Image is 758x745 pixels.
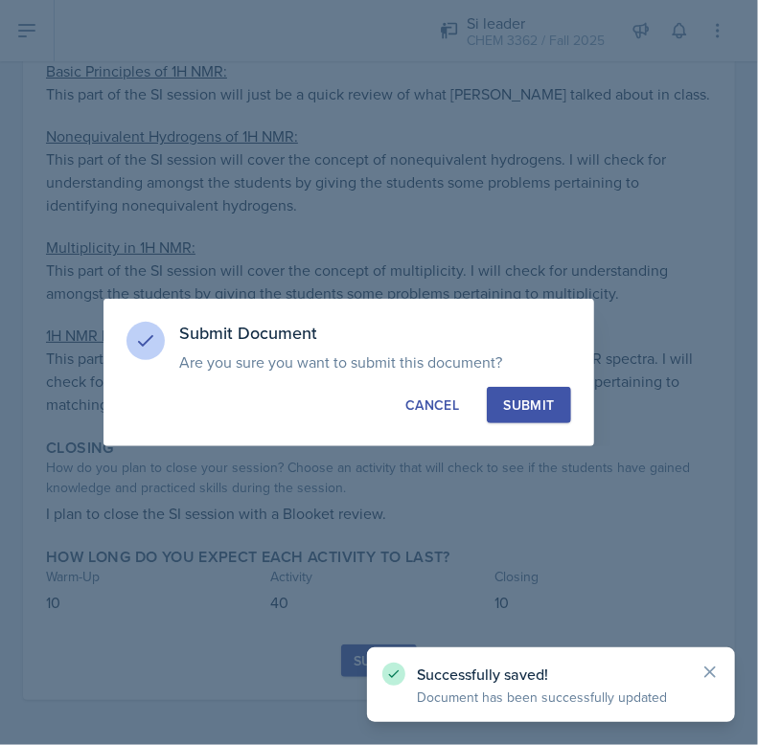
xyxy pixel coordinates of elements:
[417,665,685,684] p: Successfully saved!
[405,395,459,415] div: Cancel
[180,352,571,372] p: Are you sure you want to submit this document?
[180,322,571,345] h3: Submit Document
[503,395,554,415] div: Submit
[487,387,570,423] button: Submit
[389,387,475,423] button: Cancel
[417,688,685,707] p: Document has been successfully updated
